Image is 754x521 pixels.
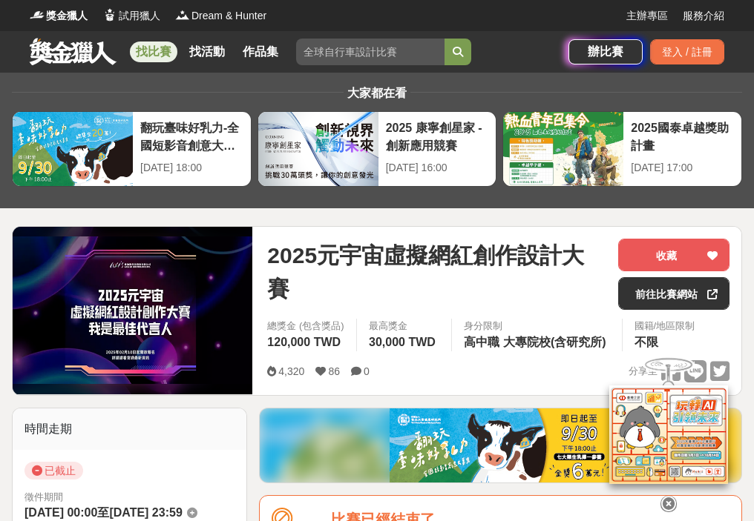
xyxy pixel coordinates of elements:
[626,8,668,24] a: 主辦專區
[464,336,499,348] span: 高中職
[140,119,243,153] div: 翻玩臺味好乳力-全國短影音創意大募集
[13,408,246,450] div: 時間走期
[46,8,88,24] span: 獎金獵人
[140,160,243,176] div: [DATE] 18:00
[390,408,612,482] img: 7b6cf212-c677-421d-84b6-9f9188593924.jpg
[635,319,695,333] div: 國籍/地區限制
[618,277,730,310] a: 前往比賽網站
[618,239,730,271] button: 收藏
[344,87,410,99] span: 大家都在看
[267,239,606,305] span: 2025元宇宙虛擬網紅創作設計大賽
[24,506,97,519] span: [DATE] 00:00
[30,8,88,24] a: Logo獎金獵人
[278,365,304,377] span: 4,320
[364,365,370,377] span: 0
[24,462,83,479] span: 已截止
[267,336,341,348] span: 120,000 TWD
[631,160,734,176] div: [DATE] 17:00
[464,319,610,333] div: 身分限制
[258,111,497,187] a: 2025 康寧創星家 - 創新應用競賽[DATE] 16:00
[237,42,284,62] a: 作品集
[24,491,63,502] span: 徵件期間
[631,119,734,153] div: 2025國泰卓越獎助計畫
[386,119,489,153] div: 2025 康寧創星家 - 創新應用競賽
[30,7,45,22] img: Logo
[102,7,117,22] img: Logo
[130,42,177,62] a: 找比賽
[97,506,109,519] span: 至
[12,111,252,187] a: 翻玩臺味好乳力-全國短影音創意大募集[DATE] 18:00
[635,336,658,348] span: 不限
[568,39,643,64] a: 辦比賽
[13,236,252,384] img: Cover Image
[650,39,724,64] div: 登入 / 註冊
[502,111,742,187] a: 2025國泰卓越獎助計畫[DATE] 17:00
[609,385,728,484] img: d2146d9a-e6f6-4337-9592-8cefde37ba6b.png
[119,8,160,24] span: 試用獵人
[267,319,344,333] span: 總獎金 (包含獎品)
[296,39,445,65] input: 全球自行車設計比賽
[191,8,266,24] span: Dream & Hunter
[369,336,436,348] span: 30,000 TWD
[175,8,266,24] a: LogoDream & Hunter
[328,365,340,377] span: 86
[109,506,182,519] span: [DATE] 23:59
[369,319,439,333] span: 最高獎金
[183,42,231,62] a: 找活動
[175,7,190,22] img: Logo
[386,160,489,176] div: [DATE] 16:00
[683,8,724,24] a: 服務介紹
[102,8,160,24] a: Logo試用獵人
[503,336,606,348] span: 大專院校(含研究所)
